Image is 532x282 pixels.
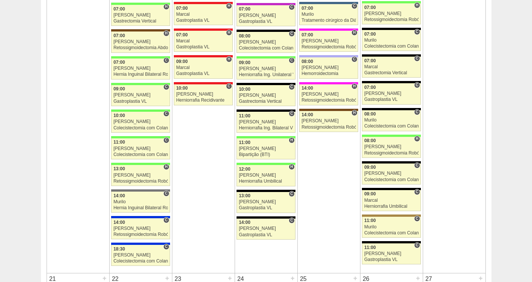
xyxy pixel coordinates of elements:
span: Consultório [163,244,169,250]
span: 09:00 [113,86,125,91]
span: Consultório [289,84,294,90]
div: [PERSON_NAME] [239,40,293,45]
a: H 13:00 [PERSON_NAME] Retossigmoidectomia Robótica [111,165,170,186]
span: Consultório [289,4,294,10]
span: Hospital [289,164,294,170]
div: [PERSON_NAME] [239,66,293,71]
span: Hospital [414,136,420,142]
span: 07:00 [364,58,376,63]
div: Key: Brasil [237,136,295,138]
div: [PERSON_NAME] [239,120,293,124]
span: 07:00 [113,33,125,38]
a: C 14:00 Murilo Hernia Inguinal Bilateral Robótica [111,192,170,213]
div: Gastroplastia VL [239,19,293,24]
div: [PERSON_NAME] [364,144,419,149]
div: Key: Brasil [237,56,295,58]
div: Herniorrafia Umbilical [239,179,293,184]
div: Key: Brasil [111,163,170,165]
div: Key: Blanc [237,109,295,112]
a: C 11:00 [PERSON_NAME] Colecistectomia com Colangiografia VL [111,138,170,159]
div: Key: Brasil [362,135,420,137]
a: C 07:00 Murilo Tratamento cirúrgico da Diástase do reto abdomem [299,4,358,25]
span: 14:00 [113,193,125,198]
span: Consultório [351,3,357,9]
div: Key: Blanc [362,54,420,57]
a: H 08:00 [PERSON_NAME] Retossigmoidectomia Robótica [362,137,420,158]
span: Consultório [289,31,294,37]
div: Murilo [301,12,356,17]
span: Consultório [414,162,420,168]
span: 07:00 [301,32,313,37]
span: 14:00 [301,85,313,91]
div: Key: Blanc [237,30,295,32]
div: Retossigmoidectomia Robótica [113,232,168,237]
span: Consultório [414,29,420,35]
div: Murilo [364,118,419,123]
div: Herniorrafia Ing. Bilateral VL [239,126,293,130]
span: Hospital [163,4,169,10]
span: Hospital [414,2,420,8]
div: Retossigmoidectomia Robótica [301,125,356,130]
div: Key: São Luiz - Jabaquara [299,2,358,4]
a: C 14:00 [PERSON_NAME] Gastroplastia VL [237,219,295,240]
div: [PERSON_NAME] [113,253,168,258]
span: Hospital [351,30,357,36]
span: Consultório [226,83,232,89]
div: [PERSON_NAME] [364,171,419,176]
a: H 07:00 [PERSON_NAME] Retossigmoidectomia Abdominal VL [111,31,170,52]
div: Colecistectomia com Colangiografia VL [364,231,419,235]
span: Consultório [163,111,169,117]
div: Gastroplastia VL [364,97,419,102]
a: H 07:00 Marcal Gastroplastia VL [174,31,232,52]
div: Key: Blanc [237,83,295,85]
div: Retossigmoidectomia Robótica [113,179,168,184]
span: 08:00 [301,59,313,64]
div: Colecistectomia com Colangiografia VL [113,126,168,130]
div: Key: São Luiz - Itaim [111,216,170,218]
a: C 08:00 [PERSON_NAME] Hemorroidectomia [299,57,358,78]
a: C 08:00 [PERSON_NAME] Colecistectomia com Colangiografia VL [237,32,295,53]
div: Key: Brasil [237,163,295,165]
div: [PERSON_NAME] [239,93,293,98]
span: 11:00 [239,140,250,145]
div: [PERSON_NAME] [113,39,168,44]
a: C 11:00 [PERSON_NAME] Herniorrafia Ing. Bilateral VL [237,112,295,133]
div: Key: Brasil [362,1,420,3]
div: Key: Christóvão da Gama [299,55,358,57]
span: 10:00 [239,87,250,92]
span: 12:00 [239,166,250,172]
a: H 14:00 [PERSON_NAME] Retossigmoidectomia Robótica [299,111,358,132]
a: H 11:00 [PERSON_NAME] Bipartição (BTI) [237,138,295,159]
div: [PERSON_NAME] [113,119,168,124]
a: C 09:00 [PERSON_NAME] Colecistectomia com Colangiografia VL [362,163,420,184]
span: 13:00 [113,166,125,171]
span: 08:00 [364,111,376,117]
a: H 12:00 [PERSON_NAME] Herniorrafia Umbilical [237,165,295,186]
div: Marcal [364,198,419,203]
div: Gastroplastia VL [176,18,231,23]
div: Colecistectomia com Colangiografia VL [364,44,419,49]
div: Key: Blanc [237,216,295,219]
div: Key: Brasil [111,56,170,58]
div: Marcal [176,12,231,17]
div: Tratamento cirúrgico da Diástase do reto abdomem [301,18,356,23]
div: Marcal [364,64,419,69]
a: C 07:00 [PERSON_NAME] Gastroplastia VL [237,5,295,26]
span: Consultório [163,217,169,223]
div: [PERSON_NAME] [364,251,419,256]
a: C 14:00 [PERSON_NAME] Retossigmoidectomia Robótica [111,218,170,239]
div: Herniorrafia Recidivante [176,98,231,103]
span: Hospital [226,56,232,62]
span: Hospital [163,30,169,36]
div: Key: Pro Matre [299,82,358,84]
span: 08:00 [364,138,376,143]
div: [PERSON_NAME] [239,146,293,151]
div: Key: Blanc [362,28,420,30]
span: 07:00 [176,32,188,37]
span: 07:00 [364,85,376,90]
a: C 07:00 Marcal Gastrectomia Vertical [362,57,420,78]
span: 10:00 [113,113,125,118]
div: Murilo [364,38,419,43]
span: 11:00 [239,113,250,118]
span: 11:00 [364,218,376,223]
